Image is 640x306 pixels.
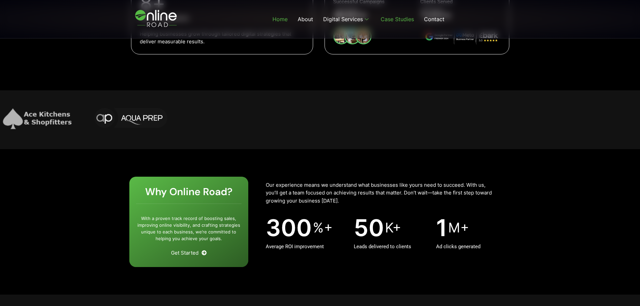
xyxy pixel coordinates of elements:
a: About [293,6,318,33]
img: Aqua-prep-logo [94,97,170,140]
span: Get Started [171,250,199,255]
div: 5 / 14 [564,97,640,142]
a: Get Started [171,250,207,255]
div: 4 / 14 [470,97,546,142]
div: 14 / 14 [94,97,170,142]
h5: Why Online Road? [136,187,242,197]
div: 1 / 14 [188,97,264,142]
span: 1 [436,216,447,239]
h2: K+ [385,221,401,234]
p: Helping businesses grow through tailored digital strategies that deliver measurable results. [140,30,304,45]
p: With a proven track record of boosting sales, improving online visibility, and crafting strategie... [136,215,242,242]
span: 300 [266,216,312,239]
div: 3 / 14 [376,97,452,142]
h2: M+ [448,221,469,234]
p: Leads delivered to clients [354,243,429,251]
a: Case Studies [376,6,419,33]
p: Average ROI improvement [266,243,347,251]
div: 2 / 14 [282,97,358,142]
p: Our experience means we understand what businesses like yours need to succeed. With us, you’ll ge... [266,181,493,205]
a: Home [267,6,293,33]
a: Digital Services [318,6,376,33]
span: 50 [354,216,384,239]
p: Ad clicks generated [436,243,512,251]
a: Contact [419,6,450,33]
h2: %+ [313,221,333,234]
